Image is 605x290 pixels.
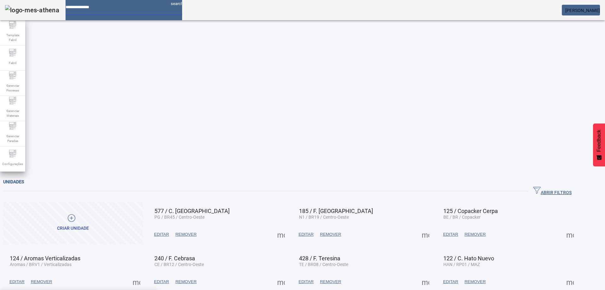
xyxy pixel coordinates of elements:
[320,279,341,285] span: REMOVER
[28,276,55,287] button: REMOVER
[151,229,172,240] button: EDITAR
[275,276,287,287] button: Mais
[443,255,494,262] span: 122 / C. Hato Nuevo
[154,231,169,238] span: EDITAR
[420,276,431,287] button: Mais
[3,202,143,244] button: Criar unidade
[593,123,605,166] button: Feedback - Mostrar pesquisa
[154,279,169,285] span: EDITAR
[533,186,572,196] span: ABRIR FILTROS
[443,279,458,285] span: EDITAR
[3,107,22,120] span: Gerenciar Materiais
[299,215,349,220] span: N1 / BR19 / Centro-Oeste
[299,279,314,285] span: EDITAR
[3,31,22,44] span: Template Fabril
[176,279,197,285] span: REMOVER
[299,255,340,262] span: 428 / F. Teresina
[154,215,205,220] span: PG / BR45 / Centro-Oeste
[176,231,197,238] span: REMOVER
[461,276,489,287] button: REMOVER
[275,229,287,240] button: Mais
[7,59,18,67] span: Fabril
[57,225,89,232] div: Criar unidade
[443,231,458,238] span: EDITAR
[9,279,25,285] span: EDITAR
[154,208,230,214] span: 577 / C. [GEOGRAPHIC_DATA]
[296,229,317,240] button: EDITAR
[564,276,576,287] button: Mais
[10,262,72,267] span: Aromas / BRV1 / Verticalizadas
[154,262,204,267] span: CE / BR12 / Centro-Oeste
[317,276,344,287] button: REMOVER
[151,276,172,287] button: EDITAR
[528,186,577,197] button: ABRIR FILTROS
[5,5,59,15] img: logo-mes-athena
[10,255,80,262] span: 124 / Aromas Verticalizadas
[464,279,486,285] span: REMOVER
[440,276,461,287] button: EDITAR
[3,179,24,184] span: Unidades
[299,208,373,214] span: 185 / F. [GEOGRAPHIC_DATA]
[3,81,22,95] span: Gerenciar Processo
[420,229,431,240] button: Mais
[440,229,461,240] button: EDITAR
[172,276,200,287] button: REMOVER
[131,276,142,287] button: Mais
[296,276,317,287] button: EDITAR
[565,8,600,13] span: [PERSON_NAME]
[320,231,341,238] span: REMOVER
[564,229,576,240] button: Mais
[596,130,602,152] span: Feedback
[154,255,195,262] span: 240 / F. Cebrasa
[443,262,480,267] span: HAN / RP01 / MAZ
[317,229,344,240] button: REMOVER
[3,132,22,145] span: Gerenciar Paradas
[299,262,348,267] span: TE / BR08 / Centro-Oeste
[0,160,25,168] span: Configurações
[464,231,486,238] span: REMOVER
[31,279,52,285] span: REMOVER
[461,229,489,240] button: REMOVER
[6,276,28,287] button: EDITAR
[172,229,200,240] button: REMOVER
[443,208,498,214] span: 125 / Copacker Cerpa
[299,231,314,238] span: EDITAR
[443,215,481,220] span: BE / BR / Copacker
